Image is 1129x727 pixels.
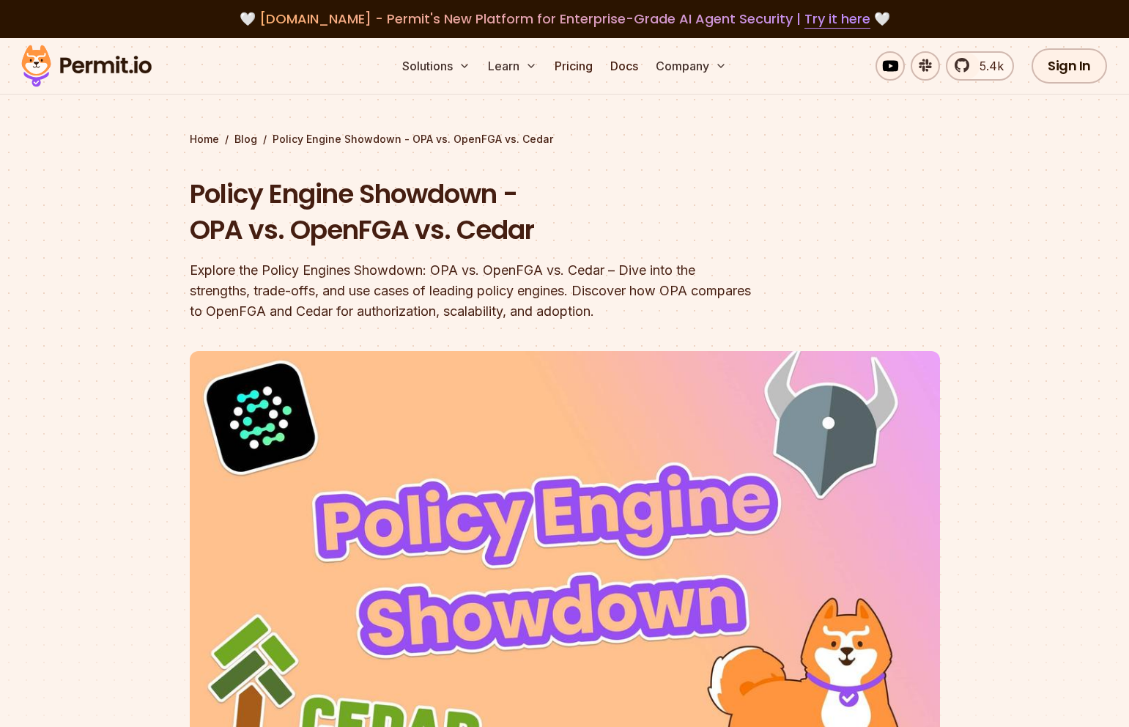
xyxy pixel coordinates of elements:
a: Try it here [804,10,870,29]
div: Explore the Policy Engines Showdown: OPA vs. OpenFGA vs. Cedar – Dive into the strengths, trade-o... [190,260,752,322]
span: 5.4k [971,57,1004,75]
a: Sign In [1032,48,1107,84]
a: Pricing [549,51,599,81]
a: Blog [234,132,257,147]
button: Learn [482,51,543,81]
button: Company [650,51,733,81]
span: [DOMAIN_NAME] - Permit's New Platform for Enterprise-Grade AI Agent Security | [259,10,870,28]
a: Docs [604,51,644,81]
a: Home [190,132,219,147]
button: Solutions [396,51,476,81]
div: / / [190,132,940,147]
img: Permit logo [15,41,158,91]
h1: Policy Engine Showdown - OPA vs. OpenFGA vs. Cedar [190,176,752,248]
div: 🤍 🤍 [35,9,1094,29]
a: 5.4k [946,51,1014,81]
